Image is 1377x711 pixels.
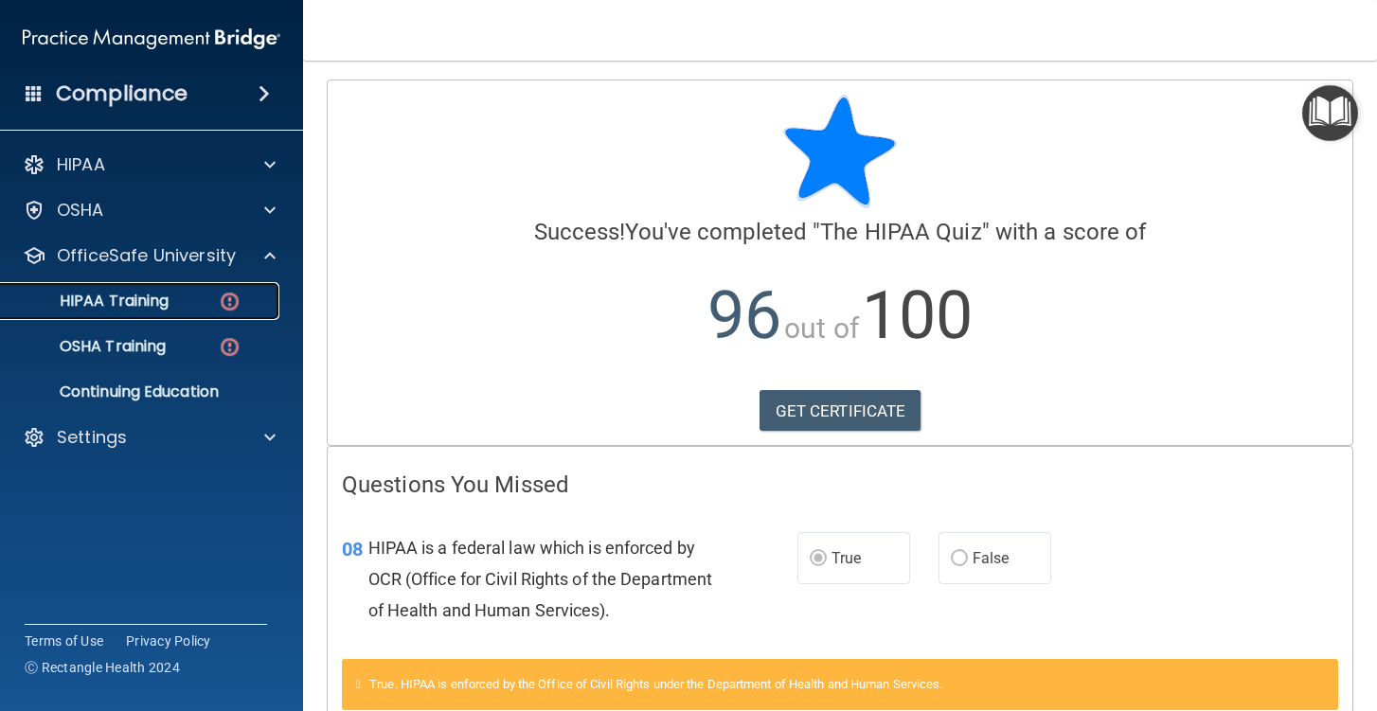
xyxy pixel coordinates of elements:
[57,199,104,222] p: OSHA
[810,552,827,566] input: True
[784,311,859,345] span: out of
[12,337,166,356] p: OSHA Training
[369,677,942,691] span: True. HIPAA is enforced by the Office of Civil Rights under the Department of Health and Human Se...
[973,549,1010,567] span: False
[12,292,169,311] p: HIPAA Training
[23,153,276,176] a: HIPAA
[57,244,236,267] p: OfficeSafe University
[783,95,897,208] img: blue-star-rounded.9d042014.png
[218,290,241,313] img: danger-circle.6113f641.png
[342,538,363,560] span: 08
[23,244,276,267] a: OfficeSafe University
[951,552,968,566] input: False
[56,80,188,107] h4: Compliance
[218,335,241,359] img: danger-circle.6113f641.png
[1302,85,1358,141] button: Open Resource Center
[862,276,973,354] span: 100
[1282,580,1354,652] iframe: Drift Widget Chat Controller
[23,426,276,449] a: Settings
[760,390,921,432] a: GET CERTIFICATE
[342,472,1338,497] h4: Questions You Missed
[25,658,180,677] span: Ⓒ Rectangle Health 2024
[23,20,280,58] img: PMB logo
[820,219,981,245] span: The HIPAA Quiz
[12,382,271,401] p: Continuing Education
[707,276,781,354] span: 96
[23,199,276,222] a: OSHA
[126,631,211,650] a: Privacy Policy
[342,220,1338,244] h4: You've completed " " with a score of
[25,631,103,650] a: Terms of Use
[832,549,861,567] span: True
[368,538,713,620] span: HIPAA is a federal law which is enforced by OCR (Office for Civil Rights of the Department of Hea...
[534,219,626,245] span: Success!
[57,153,105,176] p: HIPAA
[57,426,127,449] p: Settings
